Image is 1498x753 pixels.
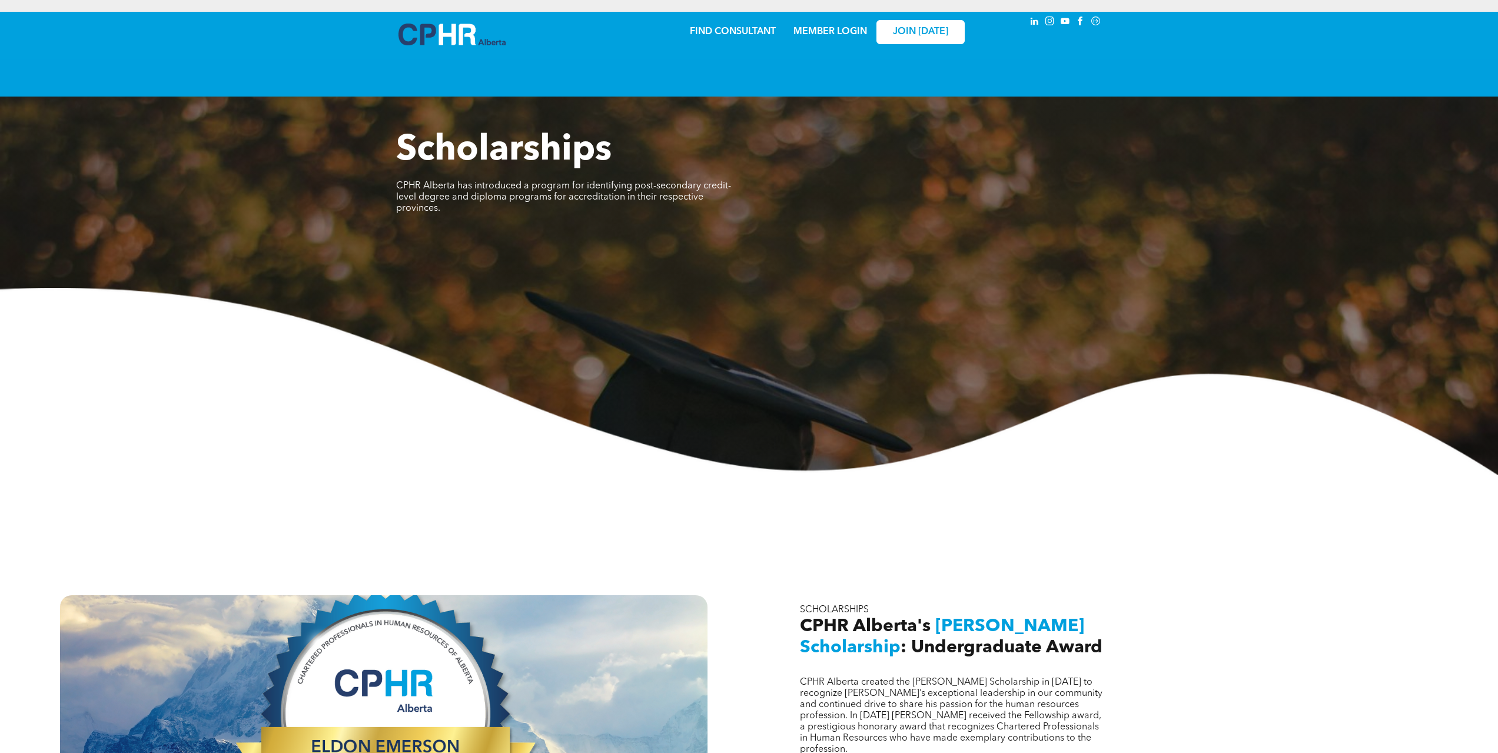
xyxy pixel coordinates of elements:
[800,618,1084,656] span: [PERSON_NAME] Scholarship
[396,181,731,213] span: CPHR Alberta has introduced a program for identifying post-secondary credit-level degree and dipl...
[1090,15,1102,31] a: Social network
[893,26,948,38] span: JOIN [DATE]
[901,639,1102,656] span: : Undergraduate Award
[1044,15,1057,31] a: instagram
[1074,15,1087,31] a: facebook
[800,605,869,615] span: SCHOLARSHIPS
[800,618,931,635] span: CPHR Alberta's
[1059,15,1072,31] a: youtube
[398,24,506,45] img: A blue and white logo for cp alberta
[690,27,776,37] a: FIND CONSULTANT
[793,27,867,37] a: MEMBER LOGIN
[396,133,612,168] span: Scholarships
[1028,15,1041,31] a: linkedin
[876,20,965,44] a: JOIN [DATE]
